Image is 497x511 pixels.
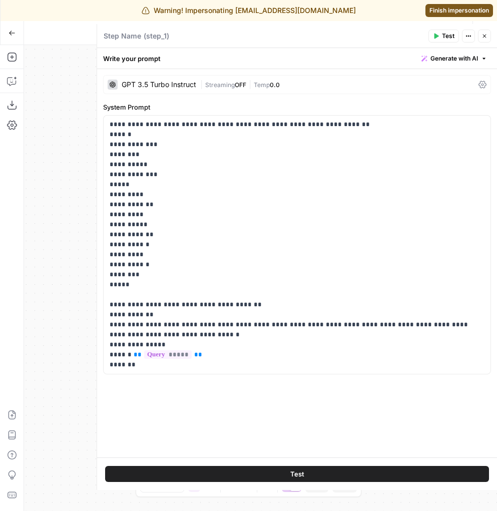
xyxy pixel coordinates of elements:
[246,79,254,89] span: |
[417,52,491,65] button: Generate with AI
[428,30,459,43] button: Test
[144,31,169,41] span: ( step_1 )
[235,81,246,89] span: OFF
[270,81,280,89] span: 0.0
[200,79,205,89] span: |
[205,81,235,89] span: Streaming
[105,466,489,482] button: Test
[470,12,486,21] div: Close
[430,54,478,63] span: Generate with AI
[442,32,454,41] span: Test
[103,102,491,112] label: System Prompt
[290,469,304,479] span: Test
[97,48,497,69] div: Write your prompt
[122,81,196,88] div: GPT 3.5 Turbo Instruct
[254,81,270,89] span: Temp
[429,6,489,15] span: Finish impersonation
[142,6,356,16] div: Warning! Impersonating [EMAIL_ADDRESS][DOMAIN_NAME]
[425,4,493,17] a: Finish impersonation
